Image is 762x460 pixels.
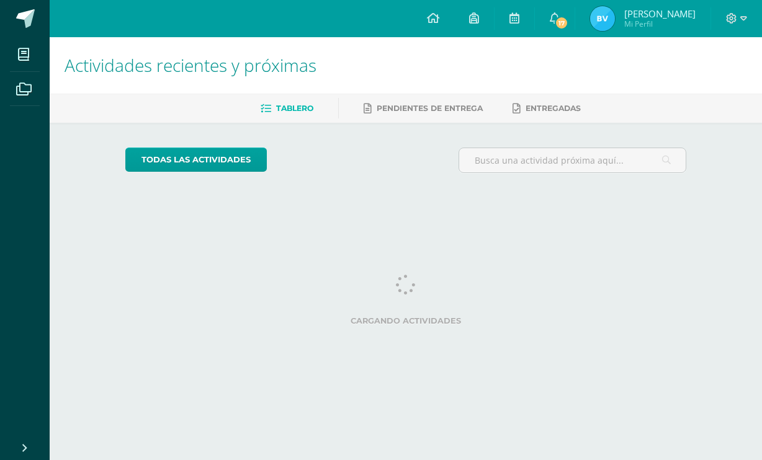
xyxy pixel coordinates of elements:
[377,104,483,113] span: Pendientes de entrega
[65,53,316,77] span: Actividades recientes y próximas
[459,148,686,172] input: Busca una actividad próxima aquí...
[125,148,267,172] a: todas las Actividades
[513,99,581,118] a: Entregadas
[261,99,313,118] a: Tablero
[364,99,483,118] a: Pendientes de entrega
[624,7,696,20] span: [PERSON_NAME]
[125,316,687,325] label: Cargando actividades
[276,104,313,113] span: Tablero
[590,6,615,31] img: 37ae9bad818ac0f28b4f97997f696241.png
[624,19,696,29] span: Mi Perfil
[526,104,581,113] span: Entregadas
[555,16,568,30] span: 17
